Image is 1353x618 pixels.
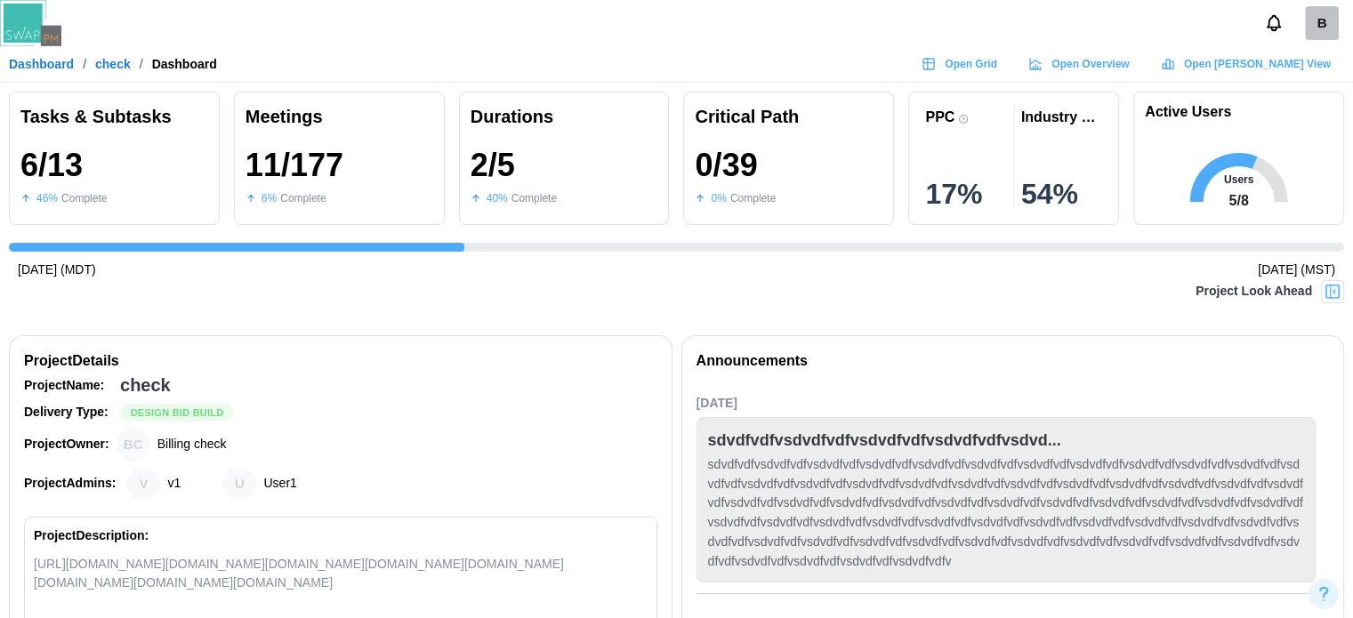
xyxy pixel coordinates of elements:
[925,180,1006,208] div: 17 %
[1021,180,1102,208] div: 54 %
[24,350,657,373] div: Project Details
[708,455,1305,571] div: sdvdfvdfvsdvdfvdfvsdvdfvdfvsdvdfvdfvsdvdfvdfvsdvdfvdfvsdvdfvdfvsdvdfvdfvsdvdfvdfvsdvdfvdfvsdvdfvd...
[1019,51,1143,77] a: Open Overview
[24,403,113,422] div: Delivery Type:
[1021,108,1102,125] div: Industry PPC
[34,555,648,592] div: [URL][DOMAIN_NAME][DOMAIN_NAME][DOMAIN_NAME][DOMAIN_NAME][DOMAIN_NAME][DOMAIN_NAME][DOMAIN_NAME][...
[471,103,658,131] div: Durations
[24,437,109,451] strong: Project Owner:
[83,58,86,70] div: /
[1259,8,1289,38] button: Notifications
[246,103,433,131] div: Meetings
[697,394,1317,413] div: [DATE]
[140,58,143,70] div: /
[246,148,343,183] div: 11 / 177
[708,429,1061,453] div: sdvdfvdfvsdvdfvdfvsdvdfvdfvsdvdfvdfvsdvd...
[9,58,74,70] a: Dashboard
[95,58,131,70] a: check
[18,261,96,280] div: [DATE] (MDT)
[61,190,107,207] div: Complete
[1305,6,1339,40] a: billingcheck2
[24,376,113,396] div: Project Name:
[20,148,83,183] div: 6 / 13
[913,51,1011,77] a: Open Grid
[262,190,277,207] div: 6 %
[280,190,326,207] div: Complete
[1051,52,1129,76] span: Open Overview
[695,148,757,183] div: 0 / 39
[20,103,208,131] div: Tasks & Subtasks
[695,103,882,131] div: Critical Path
[711,190,726,207] div: 0 %
[697,350,808,373] div: Announcements
[117,428,150,461] div: Billing check
[1184,52,1331,76] span: Open [PERSON_NAME] View
[131,405,224,421] span: Design Bid Build
[1258,261,1335,280] div: [DATE] (MST)
[945,52,997,76] span: Open Grid
[157,435,227,454] div: Billing check
[730,190,776,207] div: Complete
[152,58,217,70] div: Dashboard
[1305,6,1339,40] div: B
[263,474,296,494] div: User1
[1324,283,1341,301] img: Project Look Ahead Button
[126,467,160,501] div: v1
[1152,51,1344,77] a: Open [PERSON_NAME] View
[167,474,181,494] div: v1
[222,467,256,501] div: User1
[511,190,557,207] div: Complete
[34,526,149,546] div: Project Description:
[36,190,58,207] div: 46 %
[120,372,171,399] div: check
[925,108,954,125] div: PPC
[1196,282,1312,301] div: Project Look Ahead
[1145,103,1231,122] h1: Active Users
[471,148,515,183] div: 2 / 5
[487,190,508,207] div: 40 %
[24,476,116,490] strong: Project Admins:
